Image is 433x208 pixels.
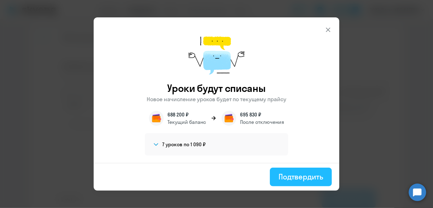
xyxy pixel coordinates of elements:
[167,82,266,94] h3: Уроки будут списаны
[240,111,284,118] p: 695 830 ₽
[221,111,236,126] img: wallet.png
[270,168,332,186] button: Подтвердить
[279,172,323,182] div: Подтвердить
[240,118,284,126] p: После отключения
[167,118,206,126] p: Текущий баланс
[167,111,206,118] p: 688 200 ₽
[189,30,244,82] img: message-sent.png
[162,141,206,148] h4: 7 уроков по 1 090 ₽
[147,95,286,103] p: Новое начисление уроков будет по текущему прайсу
[149,111,164,126] img: wallet.png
